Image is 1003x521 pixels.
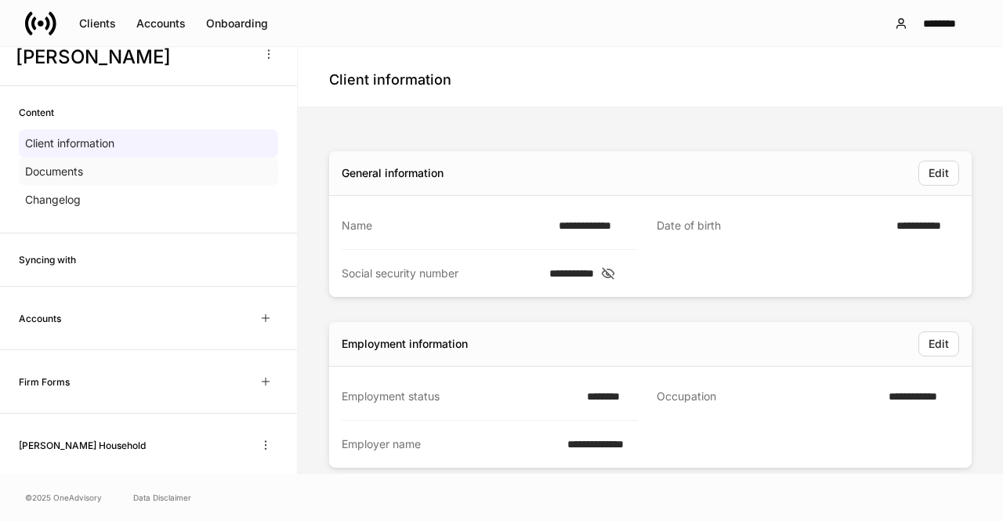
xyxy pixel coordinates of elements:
div: Edit [929,336,949,352]
a: Changelog [19,186,278,214]
a: [PERSON_NAME] [19,467,278,495]
button: Accounts [126,11,196,36]
button: Edit [918,331,959,356]
h6: Accounts [19,311,61,326]
div: Accounts [136,16,186,31]
button: Onboarding [196,11,278,36]
div: Employer name [342,436,558,452]
p: Changelog [25,192,81,208]
div: Employment information [342,336,468,352]
p: [PERSON_NAME] [53,473,143,489]
div: Edit [929,165,949,181]
p: Client information [25,136,114,151]
div: Clients [79,16,116,31]
h6: Syncing with [19,252,76,267]
div: Employment status [342,389,578,404]
div: Date of birth [657,218,887,234]
span: © 2025 OneAdvisory [25,491,102,504]
div: General information [342,165,444,181]
h4: Client information [329,71,451,89]
div: Social security number [342,266,540,281]
p: Documents [25,164,83,179]
h6: Firm Forms [19,374,70,389]
a: Client information [19,129,278,157]
a: Data Disclaimer [133,491,191,504]
div: Name [342,218,549,233]
button: Edit [918,161,959,186]
h6: Content [19,105,54,120]
h6: [PERSON_NAME] Household [19,438,146,453]
a: Documents [19,157,278,186]
h3: [PERSON_NAME] [16,45,250,70]
div: Occupation [657,389,879,405]
div: Onboarding [206,16,268,31]
button: Clients [69,11,126,36]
